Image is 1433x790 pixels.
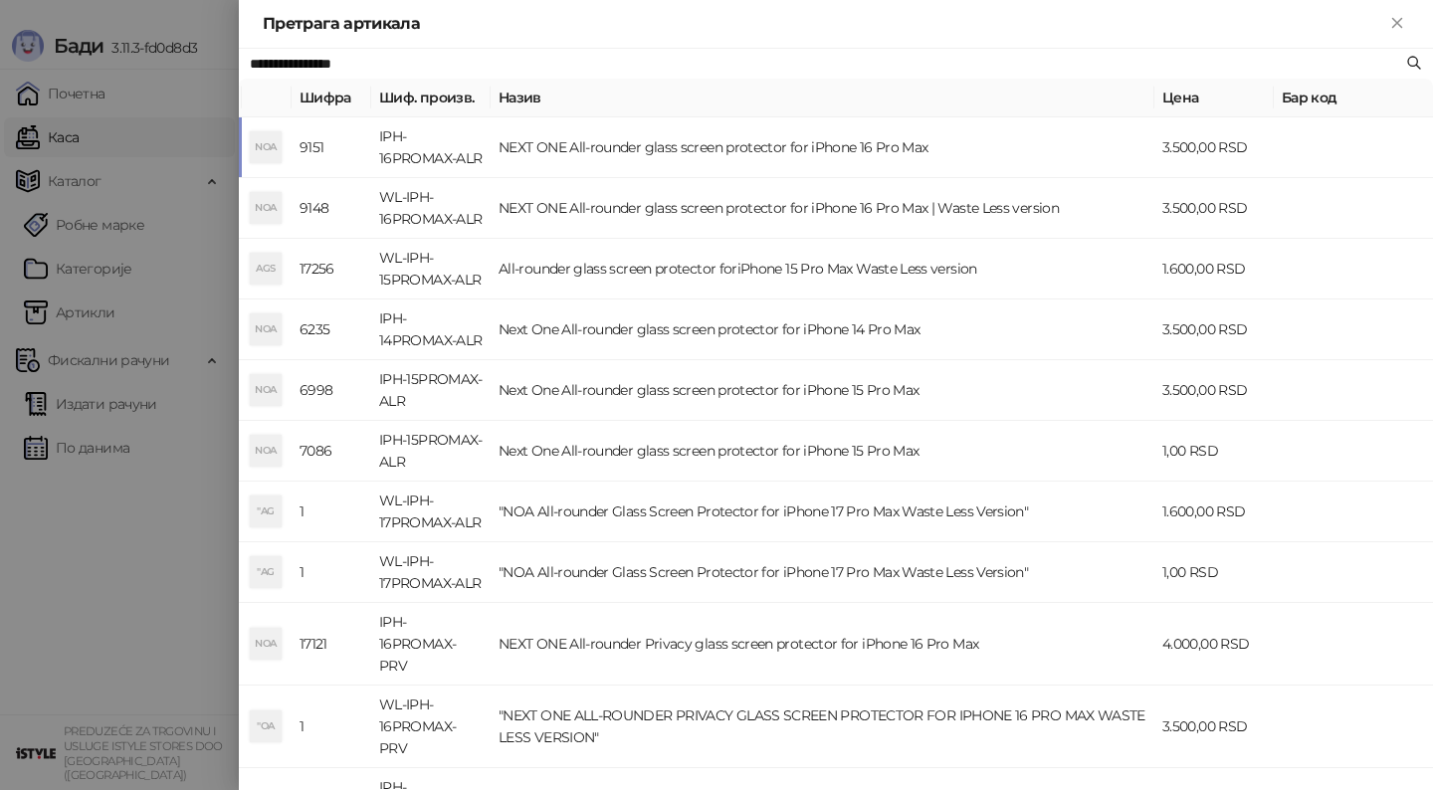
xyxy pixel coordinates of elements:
[491,542,1154,603] td: "NOA All-rounder Glass Screen Protector for iPhone 17 Pro Max Waste Less Version"
[491,686,1154,768] td: "NEXT ONE ALL-ROUNDER PRIVACY GLASS SCREEN PROTECTOR FOR IPHONE 16 PRO MAX WASTE LESS VERSION"
[1154,542,1274,603] td: 1,00 RSD
[1274,79,1433,117] th: Бар код
[491,360,1154,421] td: Next One All-rounder glass screen protector for iPhone 15 Pro Max
[371,542,491,603] td: WL-IPH-17PROMAX-ALR
[371,299,491,360] td: IPH-14PROMAX-ALR
[292,603,371,686] td: 17121
[491,421,1154,482] td: Next One All-rounder glass screen protector for iPhone 15 Pro Max
[292,360,371,421] td: 6998
[250,710,282,742] div: "OA
[1154,421,1274,482] td: 1,00 RSD
[292,178,371,239] td: 9148
[1154,178,1274,239] td: 3.500,00 RSD
[250,313,282,345] div: NOA
[371,239,491,299] td: WL-IPH-15PROMAX-ALR
[491,299,1154,360] td: Next One All-rounder glass screen protector for iPhone 14 Pro Max
[491,79,1154,117] th: Назив
[1154,686,1274,768] td: 3.500,00 RSD
[371,482,491,542] td: WL-IPH-17PROMAX-ALR
[292,239,371,299] td: 17256
[292,542,371,603] td: 1
[491,178,1154,239] td: NEXT ONE All-rounder glass screen protector for iPhone 16 Pro Max | Waste Less version
[250,495,282,527] div: "AG
[1154,603,1274,686] td: 4.000,00 RSD
[1154,79,1274,117] th: Цена
[250,556,282,588] div: "AG
[491,482,1154,542] td: "NOA All-rounder Glass Screen Protector for iPhone 17 Pro Max Waste Less Version"
[1385,12,1409,36] button: Close
[371,421,491,482] td: IPH-15PROMAX-ALR
[371,79,491,117] th: Шиф. произв.
[371,686,491,768] td: WL-IPH-16PROMAX-PRV
[1154,360,1274,421] td: 3.500,00 RSD
[250,628,282,660] div: NOA
[292,482,371,542] td: 1
[371,117,491,178] td: IPH-16PROMAX-ALR
[491,603,1154,686] td: NEXT ONE All-rounder Privacy glass screen protector for iPhone 16 Pro Max
[371,178,491,239] td: WL-IPH-16PROMAX-ALR
[1154,482,1274,542] td: 1.600,00 RSD
[250,192,282,224] div: NOA
[1154,239,1274,299] td: 1.600,00 RSD
[371,360,491,421] td: IPH-15PROMAX-ALR
[250,435,282,467] div: NOA
[250,131,282,163] div: NOA
[491,239,1154,299] td: All-rounder glass screen protector foriPhone 15 Pro Max Waste Less version
[292,79,371,117] th: Шифра
[250,374,282,406] div: NOA
[292,299,371,360] td: 6235
[1154,117,1274,178] td: 3.500,00 RSD
[263,12,1385,36] div: Претрага артикала
[292,686,371,768] td: 1
[491,117,1154,178] td: NEXT ONE All-rounder glass screen protector for iPhone 16 Pro Max
[292,117,371,178] td: 9151
[1154,299,1274,360] td: 3.500,00 RSD
[292,421,371,482] td: 7086
[371,603,491,686] td: IPH-16PROMAX-PRV
[250,253,282,285] div: AGS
